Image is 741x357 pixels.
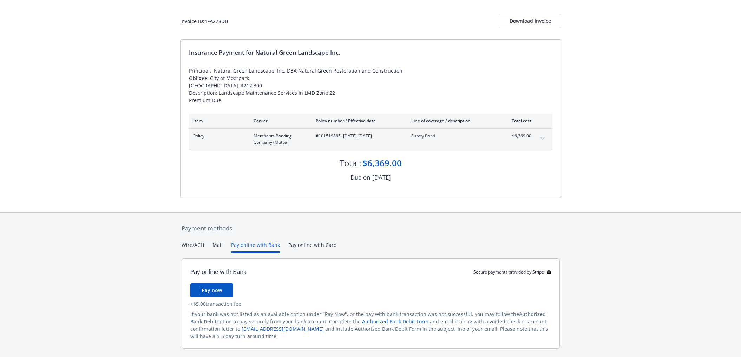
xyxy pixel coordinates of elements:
div: If your bank was not listed as an available option under "Pay Now", or the pay with bank transact... [190,310,551,340]
div: Insurance Payment for Natural Green Landscape Inc. [189,48,552,57]
a: [EMAIL_ADDRESS][DOMAIN_NAME] [242,325,324,332]
div: Policy number / Effective date [316,118,400,124]
div: Secure payments provided by Stripe [473,269,551,275]
div: Invoice ID: 4FA278DB [180,18,228,25]
div: Carrier [254,118,304,124]
button: Mail [212,241,223,253]
button: Pay online with Card [288,241,337,253]
div: [DATE] [372,173,391,182]
div: Principal: Natural Green Landscape, Inc. DBA Natural Green Restoration and Construction Obligee: ... [189,67,552,104]
span: Pay now [202,287,222,294]
button: Pay now [190,283,233,297]
div: + $5.00 transaction fee [190,300,551,308]
div: Total: [340,157,361,169]
button: Pay online with Bank [231,241,280,253]
div: PolicyMerchants Bonding Company (Mutual)#101519865- [DATE]-[DATE]Surety Bond$6,369.00expand content [189,129,552,150]
a: Authorized Bank Debit Form [362,318,428,325]
span: Merchants Bonding Company (Mutual) [254,133,304,146]
div: Line of coverage / description [411,118,494,124]
div: Payment methods [182,224,560,233]
div: Item [193,118,242,124]
span: #101519865 - [DATE]-[DATE] [316,133,400,139]
div: Total cost [505,118,531,124]
button: expand content [537,133,548,144]
span: Policy [193,133,242,139]
div: $6,369.00 [362,157,402,169]
button: Download Invoice [500,14,561,28]
button: Wire/ACH [182,241,204,253]
div: Pay online with Bank [190,267,247,276]
span: Authorized Bank Debit [190,311,546,325]
span: Surety Bond [411,133,494,139]
span: $6,369.00 [505,133,531,139]
div: Due on [350,173,370,182]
